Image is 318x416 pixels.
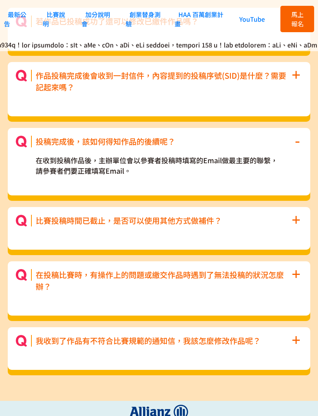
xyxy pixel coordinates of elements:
img: Q [16,136,27,147]
span: + [292,208,300,230]
span: 比賽說明 [43,10,65,28]
p: 在收到投稿作品後，主辦單位會以參賽者投稿時填寫的Email做最主要的聯繫，請參賽者們要正確填寫Email。 [36,155,282,176]
span: 加分說明會 [81,10,110,28]
a: 加分說明會 [81,4,110,34]
span: + [292,63,300,85]
span: - [295,129,300,151]
a: 最新公告 [4,4,26,34]
a: 創業替身測驗 [126,4,161,34]
a: 比賽說明 [43,4,65,34]
span: + [292,262,300,285]
button: 馬上報名 [280,6,314,32]
span: YouTube [239,14,265,24]
img: Q [16,215,27,226]
div: 比賽投稿時間已截止，是否可以使用其他方式做補件？ [36,215,222,226]
img: Q [16,70,27,81]
div: 我收到了作品有不符合比賽規範的通知信，我該怎麼修改作品呢？ [36,335,261,347]
div: 作品投稿完成後會收到一封信件，內容提到的投稿序號(SID)是什麼？需要記起來嗎？ [36,70,289,93]
button: + [289,215,302,223]
img: Q [16,335,27,347]
span: 創業替身測驗 [126,10,161,28]
a: YouTube [235,9,269,29]
button: + [289,335,302,344]
span: + [292,328,300,350]
img: Q [16,269,27,281]
span: 最新公告 [4,10,26,28]
div: 在投稿比賽時，有操作上的問題或繳交作品時遇到了無法投稿的狀況怎麼辦？ [36,269,289,292]
button: - [292,136,302,144]
a: HAA 百萬創業計畫 [175,4,223,34]
div: 投稿完成後，該如何得知作品的後續呢？ [36,136,175,147]
span: HAA 百萬創業計畫 [175,10,223,28]
button: + [289,269,302,278]
span: 馬上報名 [291,10,304,28]
button: + [289,70,302,78]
